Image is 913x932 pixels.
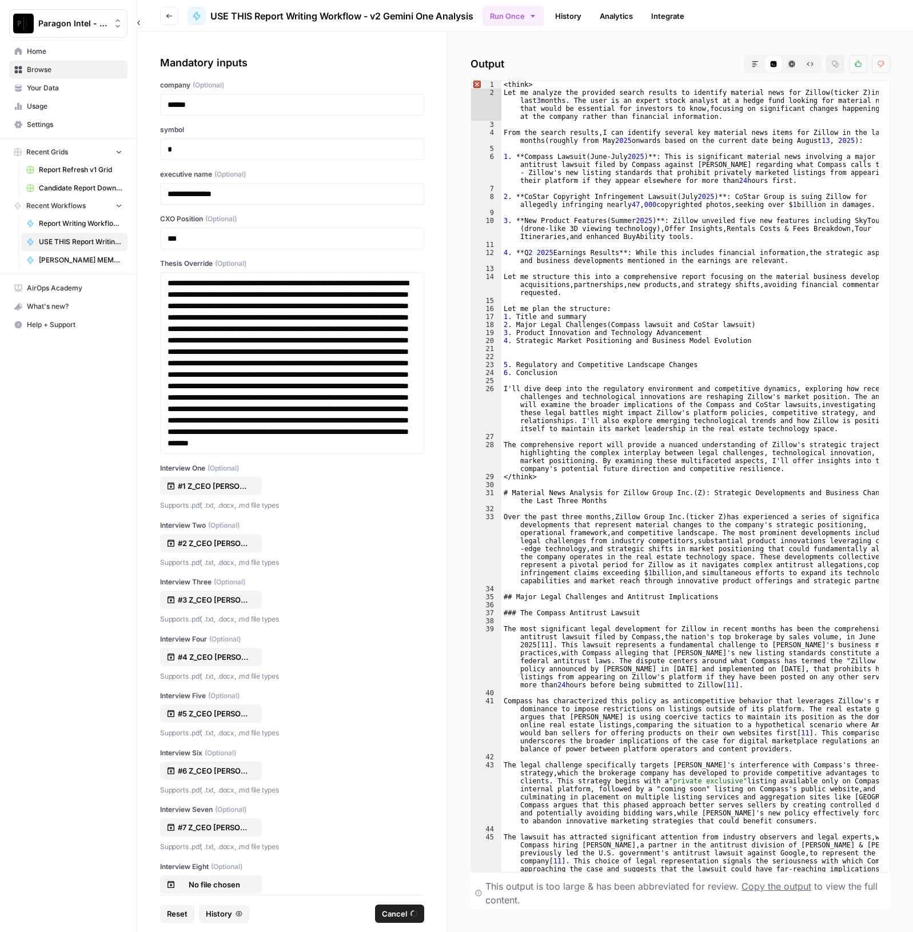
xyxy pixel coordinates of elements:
span: Usage [27,101,122,111]
a: History [548,7,588,25]
span: Candidate Report Download Sheet [39,183,122,193]
span: Help + Support [27,320,122,330]
div: 37 [471,609,501,617]
span: (Optional) [215,804,246,815]
p: Supports .pdf, .txt, .docx, .md file types [160,557,424,568]
span: (Optional) [193,80,224,90]
span: (Optional) [208,691,240,701]
div: 34 [471,585,501,593]
button: What's new? [9,297,127,316]
div: 1 [471,81,501,89]
button: #5 Z_CEO [PERSON_NAME] Interviews_[DATE]_Paragon Intel-5.pdf [160,704,262,723]
span: Error, read annotations row 1 [471,81,481,89]
div: 43 [471,761,501,825]
p: #1 Z_CEO [PERSON_NAME] Interviews_[DATE]_Paragon Intel.pdf [178,480,251,492]
div: 33 [471,513,501,585]
span: (Optional) [205,214,237,224]
span: History [206,908,232,919]
p: #4 Z_CEO [PERSON_NAME] Interviews_[DATE]_Paragon Intel-4.pdf [178,651,251,663]
span: Reset [167,908,188,919]
a: Home [9,42,127,61]
span: (Optional) [211,862,242,872]
p: #7 Z_CEO [PERSON_NAME] Interviews_[DATE]_Paragon Intel-7.pdf [178,822,251,833]
label: executive name [160,169,424,180]
a: [PERSON_NAME] MEMO WRITING WORKFLOW EDITING [DATE] DO NOT USE [21,251,127,269]
span: Report Refresh v1 Grid [39,165,122,175]
a: USE THIS Report Writing Workflow - v2 Gemini One Analysis [188,7,473,25]
button: No file chosen [160,875,262,894]
div: 19 [471,329,501,337]
span: (Optional) [214,169,246,180]
a: AirOps Academy [9,279,127,297]
h2: Output [471,55,890,73]
button: Reset [160,905,194,923]
div: 21 [471,345,501,353]
div: 10 [471,217,501,241]
div: What's new? [10,298,127,315]
p: #3 Z_CEO [PERSON_NAME] Interviews_[DATE]_Paragon Intel-3.pdf [178,594,251,606]
button: Help + Support [9,316,127,334]
label: company [160,80,424,90]
label: Interview Two [160,520,424,531]
div: 35 [471,593,501,601]
div: Mandatory inputs [160,55,424,71]
span: Copy the output [741,881,811,892]
div: 39 [471,625,501,689]
label: Thesis Override [160,258,424,269]
button: #4 Z_CEO [PERSON_NAME] Interviews_[DATE]_Paragon Intel-4.pdf [160,648,262,666]
a: USE THIS Report Writing Workflow - v2 Gemini One Analysis [21,233,127,251]
div: 42 [471,753,501,761]
div: 6 [471,153,501,185]
div: 41 [471,697,501,753]
p: Supports .pdf, .txt, .docx, .md file types [160,727,424,739]
div: 22 [471,353,501,361]
span: (Optional) [208,520,240,531]
span: (Optional) [208,463,239,473]
button: #2 Z_CEO [PERSON_NAME] Interviews_[DATE]_Paragon Intel-2.pdf [160,534,262,552]
div: 20 [471,337,501,345]
div: This output is too large & has been abbreviated for review. to view the full content. [485,879,886,907]
p: No file chosen [178,879,251,890]
p: #6 Z_CEO [PERSON_NAME] Interviews_[DATE]_Paragon Intel-6.pdf [178,765,251,776]
button: #3 Z_CEO [PERSON_NAME] Interviews_[DATE]_Paragon Intel-3.pdf [160,591,262,609]
a: Analytics [593,7,640,25]
span: Browse [27,65,122,75]
div: 30 [471,481,501,489]
p: Supports .pdf, .txt, .docx, .md file types [160,671,424,682]
p: Supports .pdf, .txt, .docx, .md file types [160,841,424,853]
div: 25 [471,377,501,385]
label: Interview Seven [160,804,424,815]
span: Home [27,46,122,57]
button: #6 Z_CEO [PERSON_NAME] Interviews_[DATE]_Paragon Intel-6.pdf [160,762,262,780]
a: Settings [9,115,127,134]
div: 45 [471,833,501,881]
a: Browse [9,61,127,79]
button: #7 Z_CEO [PERSON_NAME] Interviews_[DATE]_Paragon Intel-7.pdf [160,818,262,837]
div: 44 [471,825,501,833]
button: #1 Z_CEO [PERSON_NAME] Interviews_[DATE]_Paragon Intel.pdf [160,477,262,495]
span: [PERSON_NAME] MEMO WRITING WORKFLOW EDITING [DATE] DO NOT USE [39,255,122,265]
span: AirOps Academy [27,283,122,293]
button: Run Once [483,6,544,26]
div: 32 [471,505,501,513]
label: Interview Five [160,691,424,701]
div: 26 [471,385,501,433]
p: #5 Z_CEO [PERSON_NAME] Interviews_[DATE]_Paragon Intel-5.pdf [178,708,251,719]
span: USE THIS Report Writing Workflow - v2 Gemini One Analysis [210,9,473,23]
div: 7 [471,185,501,193]
div: 31 [471,489,501,505]
div: 13 [471,265,501,273]
div: 5 [471,145,501,153]
div: 40 [471,689,501,697]
div: 23 [471,361,501,369]
p: Supports .pdf, .txt, .docx, .md file types [160,500,424,511]
label: Interview Six [160,748,424,758]
div: 18 [471,321,501,329]
p: Supports .pdf, .txt, .docx, .md file types [160,614,424,625]
a: Usage [9,97,127,115]
div: 24 [471,369,501,377]
label: symbol [160,125,424,135]
div: 38 [471,617,501,625]
button: Cancel [375,905,424,923]
span: (Optional) [205,748,236,758]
